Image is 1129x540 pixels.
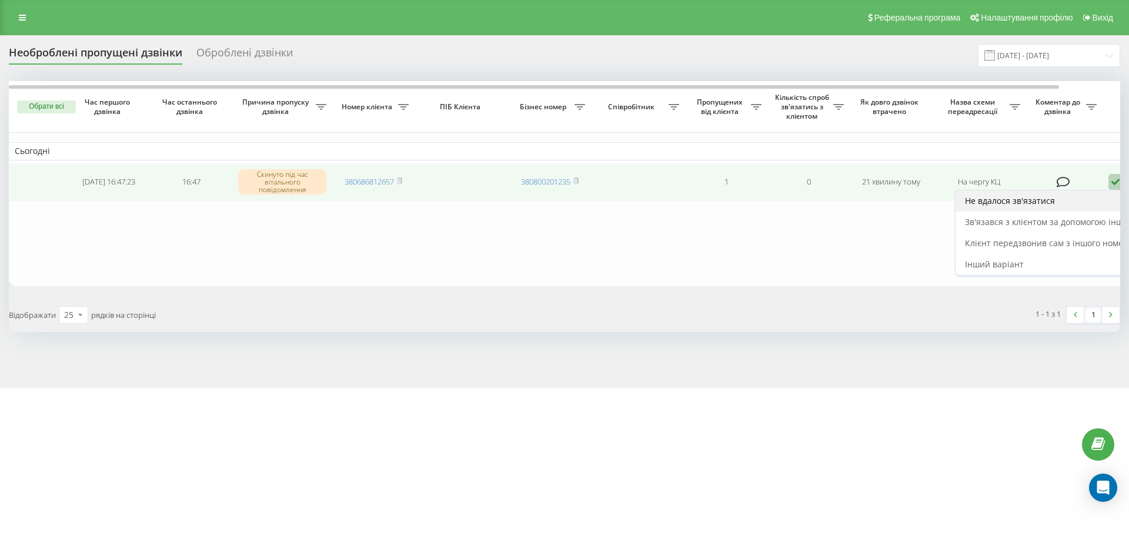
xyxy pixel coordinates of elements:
[77,98,141,116] span: Час першого дзвінка
[965,195,1055,206] span: Не вдалося зв'язатися
[68,163,150,202] td: [DATE] 16:47:23
[1093,13,1113,22] span: Вихід
[159,98,223,116] span: Час останнього дзвінка
[150,163,232,202] td: 16:47
[1032,98,1086,116] span: Коментар до дзвінка
[1084,307,1102,323] a: 1
[91,310,156,320] span: рядків на сторінці
[1036,308,1061,320] div: 1 - 1 з 1
[965,259,1024,270] span: Інший варіант
[64,309,74,321] div: 25
[238,169,326,195] div: Скинуто під час вітального повідомлення
[17,100,76,113] button: Обрати всі
[521,176,570,187] a: 380800201235
[515,102,574,112] span: Бізнес номер
[938,98,1010,116] span: Назва схеми переадресації
[196,46,293,65] div: Оброблені дзвінки
[981,13,1073,22] span: Налаштування профілю
[850,163,932,202] td: 21 хвилину тому
[345,176,394,187] a: 380686812657
[932,163,1026,202] td: На чергу КЦ
[773,93,833,120] span: Кількість спроб зв'язатись з клієнтом
[9,310,56,320] span: Відображати
[9,46,182,65] div: Необроблені пропущені дзвінки
[1089,474,1117,502] div: Open Intercom Messenger
[685,163,767,202] td: 1
[238,98,316,116] span: Причина пропуску дзвінка
[874,13,961,22] span: Реферальна програма
[597,102,669,112] span: Співробітник
[767,163,850,202] td: 0
[859,98,923,116] span: Як довго дзвінок втрачено
[691,98,751,116] span: Пропущених від клієнта
[338,102,398,112] span: Номер клієнта
[425,102,499,112] span: ПІБ Клієнта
